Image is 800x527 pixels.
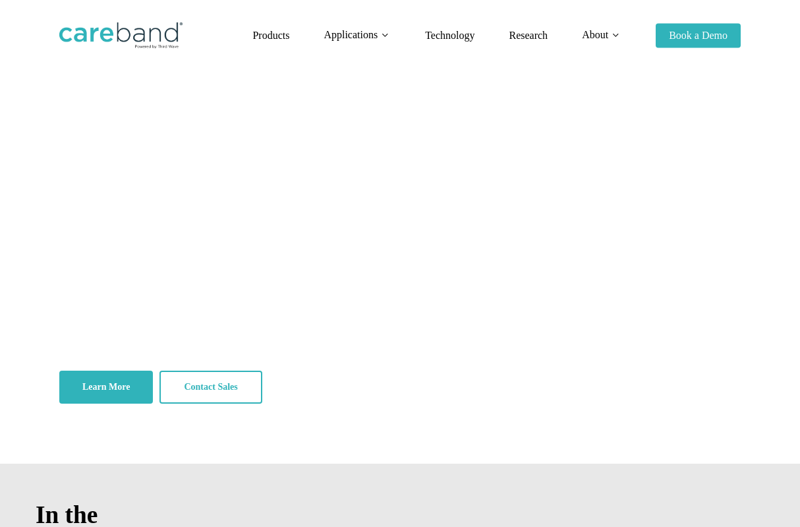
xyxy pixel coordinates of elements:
a: Learn More [59,371,153,404]
span: Contact Sales [184,381,237,394]
a: About [582,30,621,41]
span: Applications [324,29,378,40]
a: Products [252,30,289,41]
a: Contact Sales [159,371,262,404]
span: Book a Demo [669,30,728,41]
a: Research [509,30,548,41]
a: Book a Demo [656,30,741,41]
a: Applications [324,30,391,41]
span: About [582,29,608,40]
a: Technology [425,30,474,41]
img: CareBand [59,22,183,49]
span: Learn More [82,381,130,394]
